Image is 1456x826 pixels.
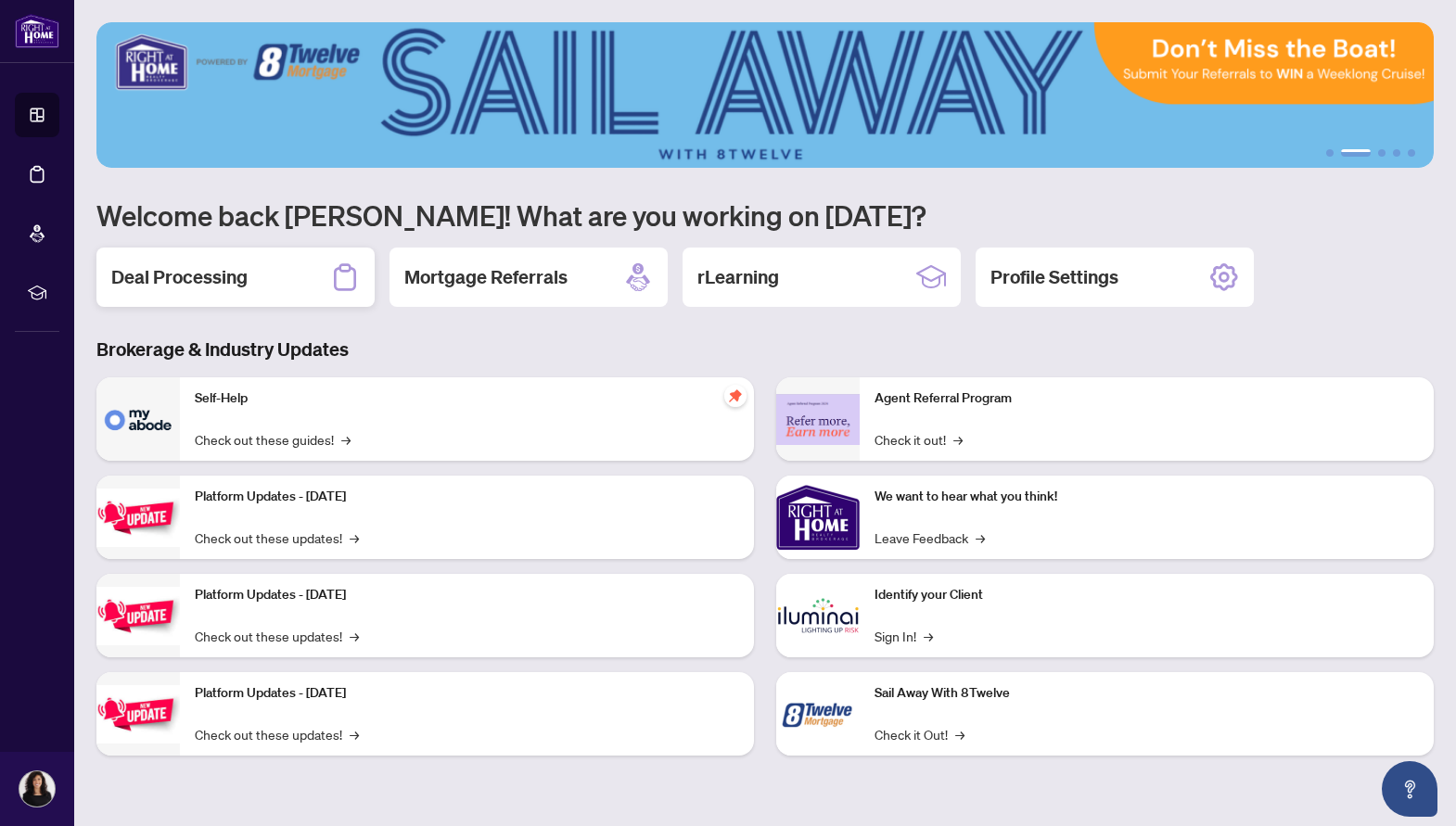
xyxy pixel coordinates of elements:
[1408,149,1415,157] button: 5
[195,429,351,450] a: Check out these guides!→
[350,527,359,548] span: →
[875,626,933,646] a: Sign In!→
[96,197,1434,233] h1: Welcome back [PERSON_NAME]! What are you working on [DATE]?
[990,264,1118,290] h2: Profile Settings
[1382,761,1437,817] button: Open asap
[15,14,59,48] img: logo
[96,587,180,645] img: Platform Updates - July 8, 2025
[776,394,860,445] img: Agent Referral Program
[404,264,568,290] h2: Mortgage Referrals
[955,724,964,744] span: →
[1378,149,1386,157] button: 3
[875,724,964,744] a: Check it Out!→
[953,429,963,450] span: →
[924,626,933,646] span: →
[341,429,351,450] span: →
[875,487,1419,507] p: We want to hear what you think!
[96,685,180,743] img: Platform Updates - June 23, 2025
[96,377,180,461] img: Self-Help
[776,574,860,657] img: Identify your Client
[875,683,1419,704] p: Sail Away With 8Twelve
[350,724,359,744] span: →
[96,22,1434,168] img: Slide 1
[350,626,359,646] span: →
[1341,149,1371,157] button: 2
[976,527,985,548] span: →
[195,585,739,605] p: Platform Updates - [DATE]
[96,337,1434,362] h3: Brokerage & Industry Updates
[875,388,1419,409] p: Agent Referral Program
[875,429,963,450] a: Check it out!→
[195,388,739,409] p: Self-Help
[195,626,359,646] a: Check out these updates!→
[1326,149,1334,157] button: 1
[875,585,1419,605] p: Identify your Client
[195,487,739,507] p: Platform Updates - [DATE]
[1393,149,1400,157] button: 4
[19,771,55,807] img: Profile Icon
[875,527,985,548] a: Leave Feedback→
[195,527,359,548] a: Check out these updates!→
[776,672,860,756] img: Sail Away With 8Twelve
[697,264,779,290] h2: rLearning
[96,489,180,547] img: Platform Updates - July 21, 2025
[111,264,248,290] h2: Deal Processing
[195,724,359,744] a: Check out these updates!→
[724,385,747,407] span: pushpin
[195,683,739,704] p: Platform Updates - [DATE]
[776,476,860,559] img: We want to hear what you think!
